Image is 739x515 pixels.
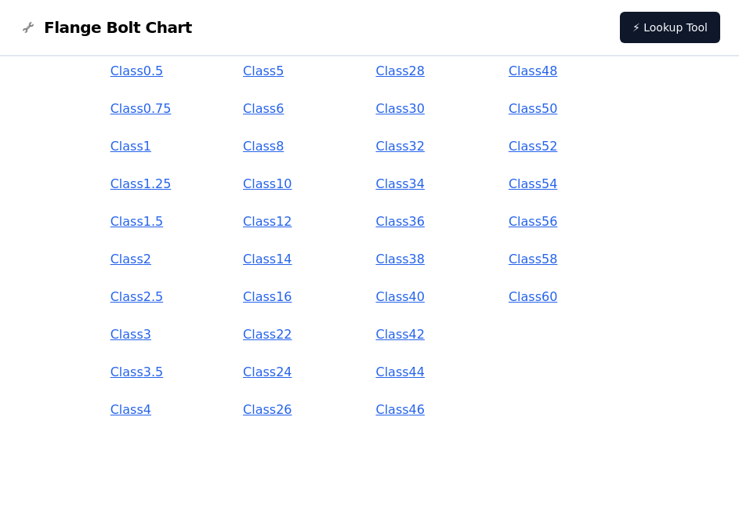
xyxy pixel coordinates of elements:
a: Class1 [110,139,151,154]
a: Class16 [243,289,292,304]
a: Class32 [375,139,424,154]
a: Class48 [509,63,557,78]
a: Class1.25 [110,176,172,191]
a: Class46 [375,402,424,417]
a: Flange Bolt Chart LogoFlange Bolt Chart [19,16,192,38]
a: Class26 [243,402,292,417]
a: Class52 [509,139,557,154]
a: Class44 [375,364,424,379]
a: Class36 [375,214,424,229]
a: Class10 [243,176,292,191]
a: Class22 [243,327,292,342]
a: Class14 [243,252,292,267]
a: Class50 [509,101,557,116]
a: Class1.5 [110,214,164,229]
a: Class34 [375,176,424,191]
a: Class3 [110,327,151,342]
a: Class60 [509,289,557,304]
a: Class28 [375,63,424,78]
a: Class5 [243,63,284,78]
a: Class40 [375,289,424,304]
img: Flange Bolt Chart Logo [19,18,38,37]
span: Flange Bolt Chart [44,16,192,38]
a: Class2 [110,252,151,267]
a: Class56 [509,214,557,229]
a: Class4 [110,402,151,417]
a: Class12 [243,214,292,229]
a: Class6 [243,101,284,116]
a: Class0.5 [110,63,164,78]
a: Class38 [375,252,424,267]
a: Class42 [375,327,424,342]
a: Class30 [375,101,424,116]
a: Class3.5 [110,364,164,379]
a: Class58 [509,252,557,267]
a: ⚡ Lookup Tool [620,12,720,43]
a: Class54 [509,176,557,191]
a: Class8 [243,139,284,154]
a: Class2.5 [110,289,164,304]
a: Class24 [243,364,292,379]
a: Class0.75 [110,101,172,116]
